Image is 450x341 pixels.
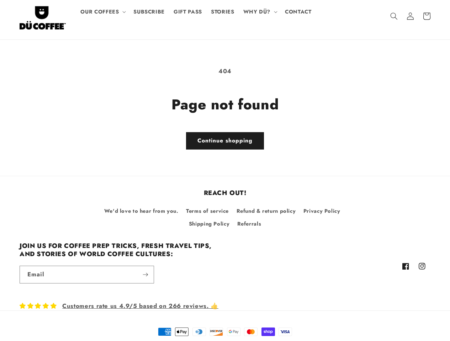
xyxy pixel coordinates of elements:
a: Referrals [237,218,261,231]
a: Privacy Policy [303,205,340,217]
summary: Search [386,8,402,24]
h2: JOIN US FOR COFFEE PREP TRICKS, FRESH TRAVEL TIPS, AND STORIES OF WORLD COFFEE CULTURES: [20,242,225,259]
p: 404 [20,66,430,77]
h1: Page not found [20,95,430,114]
button: Subscribe [137,266,154,283]
input: Email [20,266,154,283]
span: STORIES [211,9,234,15]
img: Let's Dü Coffee together! Coffee beans roasted in the style of world cities, coffee subscriptions... [20,3,66,29]
a: GIFT PASS [169,4,207,20]
a: Continue shopping [186,132,264,150]
span: CONTACT [285,9,311,15]
h2: REACH OUT! [83,189,367,197]
span: WHY DÜ? [243,9,270,15]
a: Customers rate us 4.9/5 based on 266 reviews. 👍 [62,302,218,310]
a: Terms of service [186,205,229,217]
span: OUR COFFEES [80,9,119,15]
a: CONTACT [280,4,316,20]
a: Refund & return policy [237,205,296,217]
summary: WHY DÜ? [239,4,280,20]
a: We'd love to hear from you. [104,207,179,218]
a: SUBSCRIBE [129,4,169,20]
span: SUBSCRIBE [133,9,165,15]
a: STORIES [206,4,239,20]
span: GIFT PASS [174,9,202,15]
a: Shipping Policy [189,218,229,231]
summary: OUR COFFEES [76,4,129,20]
